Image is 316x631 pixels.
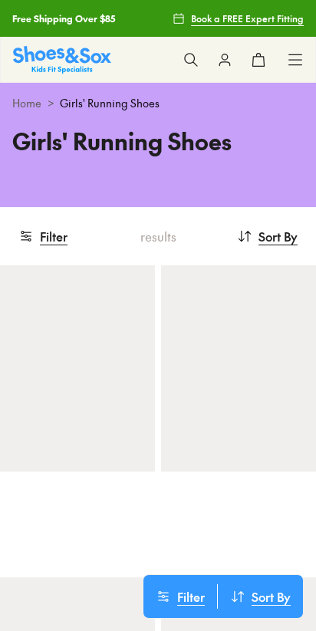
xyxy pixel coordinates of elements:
a: Shoes & Sox [13,46,111,73]
button: Sort By [218,584,303,609]
button: Filter [18,219,67,253]
img: SNS_Logo_Responsive.svg [13,46,111,73]
h1: Girls' Running Shoes [12,123,304,158]
span: Sort By [258,227,298,245]
a: Book a FREE Expert Fitting [173,5,304,32]
span: Girls' Running Shoes [60,95,160,111]
button: Sort By [237,219,298,253]
div: > [12,95,304,111]
span: Sort By [252,587,291,606]
span: Book a FREE Expert Fitting [191,12,304,25]
a: Home [12,95,41,111]
button: Filter [143,584,217,609]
